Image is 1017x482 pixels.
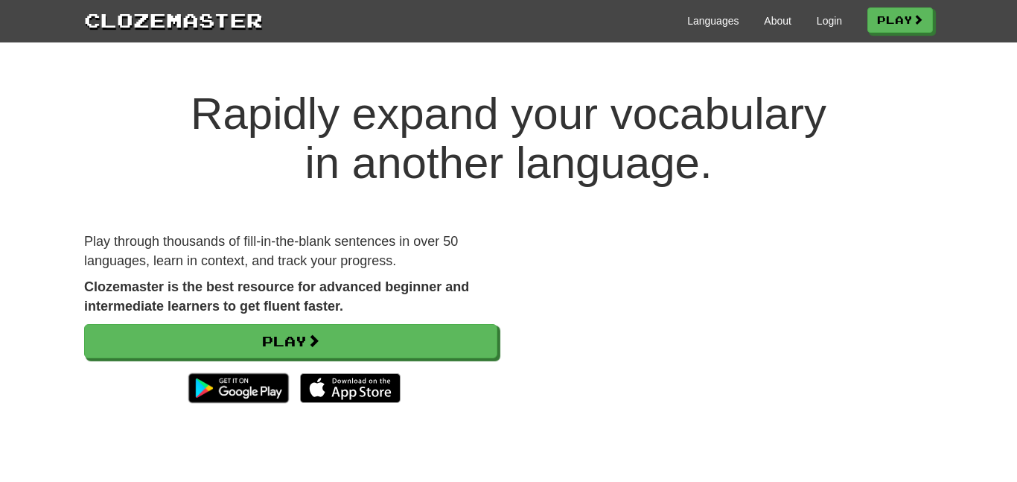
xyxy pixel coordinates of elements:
[764,13,791,28] a: About
[300,373,401,403] img: Download_on_the_App_Store_Badge_US-UK_135x40-25178aeef6eb6b83b96f5f2d004eda3bffbb37122de64afbaef7...
[84,324,497,358] a: Play
[817,13,842,28] a: Login
[84,6,263,34] a: Clozemaster
[867,7,933,33] a: Play
[181,366,296,410] img: Get it on Google Play
[84,232,497,270] p: Play through thousands of fill-in-the-blank sentences in over 50 languages, learn in context, and...
[84,279,469,314] strong: Clozemaster is the best resource for advanced beginner and intermediate learners to get fluent fa...
[687,13,739,28] a: Languages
